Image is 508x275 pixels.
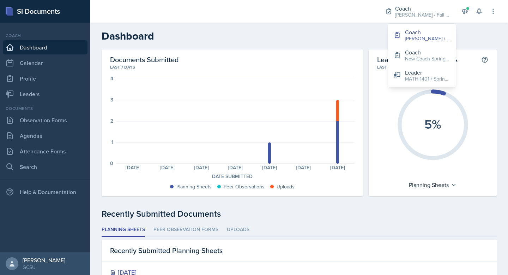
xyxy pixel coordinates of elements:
[102,207,497,220] div: Recently Submitted Documents
[405,55,450,63] div: New Coach Spring 25 / Spring 2025
[286,165,321,170] div: [DATE]
[405,75,450,83] div: MATH 1401 / Spring 2025
[110,173,355,180] div: Date Submitted
[377,55,458,64] h2: Leaders with Submissions
[23,264,65,271] div: GCSU
[277,183,295,191] div: Uploads
[395,11,452,19] div: [PERSON_NAME] / Fall 2025
[102,30,497,42] h2: Dashboard
[153,223,218,237] li: Peer Observation Forms
[224,183,265,191] div: Peer Observations
[3,87,87,101] a: Leaders
[3,185,87,199] div: Help & Documentation
[3,71,87,86] a: Profile
[102,223,145,237] li: Planning Sheets
[116,165,150,170] div: [DATE]
[23,257,65,264] div: [PERSON_NAME]
[253,165,287,170] div: [DATE]
[150,165,185,170] div: [DATE]
[218,165,253,170] div: [DATE]
[405,35,450,42] div: [PERSON_NAME] / Fall 2025
[3,105,87,112] div: Documents
[424,115,441,133] text: 5%
[405,179,460,191] div: Planning Sheets
[110,55,355,64] h2: Documents Submitted
[110,161,113,166] div: 0
[3,33,87,39] div: Coach
[3,160,87,174] a: Search
[176,183,212,191] div: Planning Sheets
[388,25,456,45] button: Coach [PERSON_NAME] / Fall 2025
[227,223,249,237] li: Uploads
[405,28,450,36] div: Coach
[3,129,87,143] a: Agendas
[110,118,113,123] div: 2
[395,4,452,13] div: Coach
[110,76,113,81] div: 4
[3,56,87,70] a: Calendar
[110,97,113,102] div: 3
[184,165,218,170] div: [DATE]
[321,165,355,170] div: [DATE]
[388,45,456,65] button: Coach New Coach Spring 25 / Spring 2025
[3,113,87,127] a: Observation Forms
[405,68,450,77] div: Leader
[102,240,497,262] div: Recently Submitted Planning Sheets
[111,140,113,145] div: 1
[110,64,355,70] div: Last 7 days
[3,144,87,158] a: Attendance Forms
[405,48,450,57] div: Coach
[3,40,87,54] a: Dashboard
[388,65,456,86] button: Leader MATH 1401 / Spring 2025
[377,64,488,70] div: Last 7 days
